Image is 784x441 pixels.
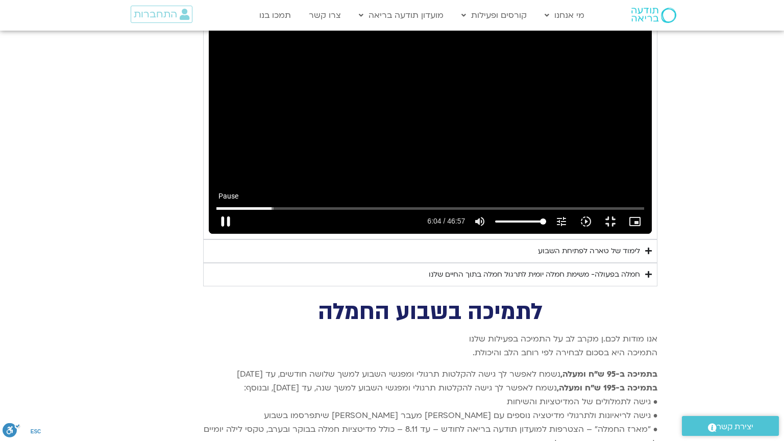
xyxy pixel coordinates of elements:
span: יצירת קשר [717,420,753,434]
summary: חמלה בפעולה- משימת חמלה יומית לתרגול חמלה בתוך החיים שלנו [203,263,657,286]
summary: לימוד של טארה לפתיחת השבוע [203,239,657,263]
strong: בתמיכה ב-195 ש"ח ומעלה, [557,382,657,394]
a: יצירת קשר [682,416,779,436]
div: אנו מודות לכם.ן מקרב לב על התמיכה בפעילות שלנו [203,332,657,346]
a: תמכו בנו [254,6,296,25]
p: התמיכה היא בסכום לבחירה לפי רוחב הלב והיכולת. [203,346,657,360]
a: צרו קשר [304,6,346,25]
div: לימוד של טארה לפתיחת השבוע [538,245,640,257]
div: חמלה בפעולה- משימת חמלה יומית לתרגול חמלה בתוך החיים שלנו [429,268,640,281]
a: מועדון תודעה בריאה [354,6,449,25]
span: התחברות [134,9,177,20]
h2: לתמיכה בשבוע החמלה [203,302,657,323]
a: התחברות [131,6,192,23]
a: קורסים ופעילות [456,6,532,25]
strong: בתמיכה ב-95 ש"ח ומעלה, [560,369,657,380]
a: מי אנחנו [540,6,590,25]
img: תודעה בריאה [631,8,676,23]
